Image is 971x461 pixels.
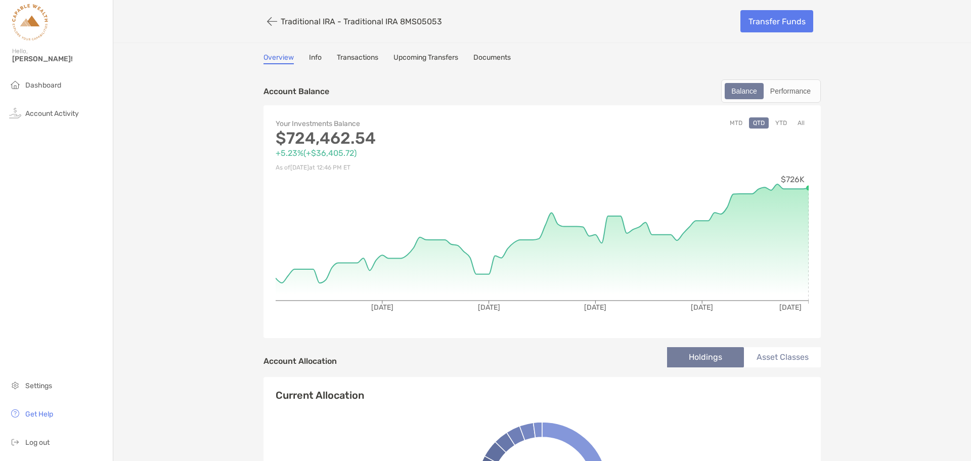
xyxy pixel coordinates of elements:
[9,407,21,420] img: get-help icon
[12,4,48,40] img: Zoe Logo
[9,379,21,391] img: settings icon
[276,147,542,159] p: +5.23% ( +$36,405.72 )
[12,55,107,63] span: [PERSON_NAME]!
[25,109,79,118] span: Account Activity
[9,436,21,448] img: logout icon
[276,161,542,174] p: As of [DATE] at 12:46 PM ET
[9,78,21,91] img: household icon
[281,17,442,26] p: Traditional IRA - Traditional IRA 8MS05053
[9,107,21,119] img: activity icon
[276,132,542,145] p: $724,462.54
[749,117,769,129] button: QTD
[371,303,393,312] tspan: [DATE]
[263,53,294,64] a: Overview
[771,117,791,129] button: YTD
[25,382,52,390] span: Settings
[25,438,50,447] span: Log out
[393,53,458,64] a: Upcoming Transfers
[25,81,61,90] span: Dashboard
[478,303,500,312] tspan: [DATE]
[276,389,364,401] h4: Current Allocation
[691,303,713,312] tspan: [DATE]
[667,347,744,367] li: Holdings
[744,347,821,367] li: Asset Classes
[263,356,337,366] h4: Account Allocation
[721,79,821,103] div: segmented control
[726,84,763,98] div: Balance
[276,117,542,130] p: Your Investments Balance
[781,175,805,184] tspan: $726K
[263,85,329,98] p: Account Balance
[726,117,746,129] button: MTD
[765,84,816,98] div: Performance
[793,117,809,129] button: All
[740,10,813,32] a: Transfer Funds
[779,303,802,312] tspan: [DATE]
[473,53,511,64] a: Documents
[25,410,53,418] span: Get Help
[584,303,606,312] tspan: [DATE]
[337,53,378,64] a: Transactions
[309,53,322,64] a: Info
